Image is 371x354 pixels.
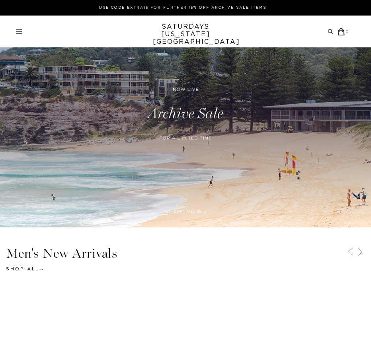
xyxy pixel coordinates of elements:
[153,23,219,46] a: SATURDAYS[US_STATE][GEOGRAPHIC_DATA]
[6,266,43,271] a: Shop All
[338,28,349,35] a: 0
[346,30,349,34] small: 0
[19,5,346,11] p: Use Code EXTRA15 for Further 15% Off Archive Sale Items
[6,247,365,260] h3: Men's New Arrivals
